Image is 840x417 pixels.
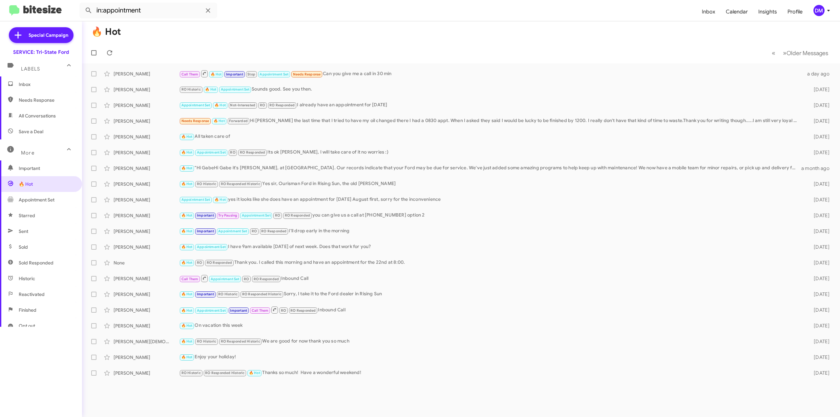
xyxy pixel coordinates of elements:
[254,277,279,281] span: RO Responded
[801,181,835,187] div: [DATE]
[801,244,835,250] div: [DATE]
[114,86,179,93] div: [PERSON_NAME]
[221,87,250,92] span: Appointment Set
[801,102,835,109] div: [DATE]
[179,86,801,93] div: Sounds good. See you then.
[21,150,34,156] span: More
[9,27,73,43] a: Special Campaign
[230,150,235,155] span: RO
[801,354,835,361] div: [DATE]
[181,229,193,233] span: 🔥 Hot
[211,277,240,281] span: Appointment Set
[230,308,247,313] span: Important
[697,2,721,21] a: Inbox
[114,134,179,140] div: [PERSON_NAME]
[181,261,193,265] span: 🔥 Hot
[19,228,28,235] span: Sent
[801,338,835,345] div: [DATE]
[228,118,249,124] span: Forwarded
[179,164,801,172] div: "Hi GabeHi Gabe it's [PERSON_NAME], at [GEOGRAPHIC_DATA]. Our records indicate that your Ford may...
[179,70,801,78] div: Can you give me a call in 30 min
[29,32,68,38] span: Special Campaign
[801,291,835,298] div: [DATE]
[19,323,35,329] span: Opt out
[801,275,835,282] div: [DATE]
[91,27,121,37] h1: 🔥 Hot
[808,5,833,16] button: DM
[179,259,801,266] div: Thank you. I called this morning and have an appointment for the 22nd at 8:00.
[779,46,832,60] button: Next
[179,117,801,125] div: Hi [PERSON_NAME] the last time that I tried to have my oil changed there I had a 0830 appt. When ...
[801,323,835,329] div: [DATE]
[179,369,801,377] div: Thanks so much! Have a wonderful weekend!
[197,182,216,186] span: RO Historic
[801,307,835,313] div: [DATE]
[801,228,835,235] div: [DATE]
[19,113,56,119] span: All Conversations
[179,180,801,188] div: Yes sir, Ourisman Ford in Rising Sun, the old [PERSON_NAME]
[114,212,179,219] div: [PERSON_NAME]
[801,86,835,93] div: [DATE]
[179,243,801,251] div: I have 9am available [DATE] of next week. Does that work for you?
[801,165,835,172] div: a month ago
[114,275,179,282] div: [PERSON_NAME]
[768,46,779,60] button: Previous
[801,71,835,77] div: a day ago
[181,245,193,249] span: 🔥 Hot
[211,72,222,76] span: 🔥 Hot
[181,339,193,344] span: 🔥 Hot
[252,308,269,313] span: Call Them
[281,308,286,313] span: RO
[19,260,53,266] span: Sold Responded
[179,322,801,329] div: On vacation this week
[179,290,801,298] div: Sorry, I take it to the Ford dealer in Rising Sun
[205,87,216,92] span: 🔥 Hot
[181,308,193,313] span: 🔥 Hot
[114,165,179,172] div: [PERSON_NAME]
[114,181,179,187] div: [PERSON_NAME]
[207,261,232,265] span: RO Responded
[114,370,179,376] div: [PERSON_NAME]
[179,306,801,314] div: Inbound Call
[181,166,193,170] span: 🔥 Hot
[21,66,40,72] span: Labels
[787,50,828,57] span: Older Messages
[801,260,835,266] div: [DATE]
[179,212,801,219] div: you can give us a call at [PHONE_NUMBER] option 2
[181,182,193,186] span: 🔥 Hot
[19,128,43,135] span: Save a Deal
[783,49,787,57] span: »
[249,371,260,375] span: 🔥 Hot
[19,165,74,172] span: Important
[181,72,199,76] span: Call Them
[179,338,801,345] div: We are good for now thank you so much
[13,49,69,55] div: SERVICE: Tri-State Ford
[218,229,247,233] span: Appointment Set
[813,5,825,16] div: DM
[285,213,310,218] span: RO Responded
[179,274,801,282] div: Inbound Call
[205,371,244,375] span: RO Responded Historic
[179,196,801,203] div: yes it looks like she does have an appointment for [DATE] August first, sorry for the inconvenience
[114,354,179,361] div: [PERSON_NAME]
[275,213,280,218] span: RO
[19,307,36,313] span: Finished
[114,323,179,329] div: [PERSON_NAME]
[768,46,832,60] nav: Page navigation example
[218,292,238,296] span: RO Historic
[114,197,179,203] div: [PERSON_NAME]
[181,213,193,218] span: 🔥 Hot
[114,118,179,124] div: [PERSON_NAME]
[252,229,257,233] span: RO
[772,49,775,57] span: «
[214,119,225,123] span: 🔥 Hot
[721,2,753,21] a: Calendar
[19,275,35,282] span: Historic
[114,71,179,77] div: [PERSON_NAME]
[181,198,210,202] span: Appointment Set
[197,339,216,344] span: RO Historic
[244,277,249,281] span: RO
[181,103,210,107] span: Appointment Set
[179,227,801,235] div: I'll drop early in the morning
